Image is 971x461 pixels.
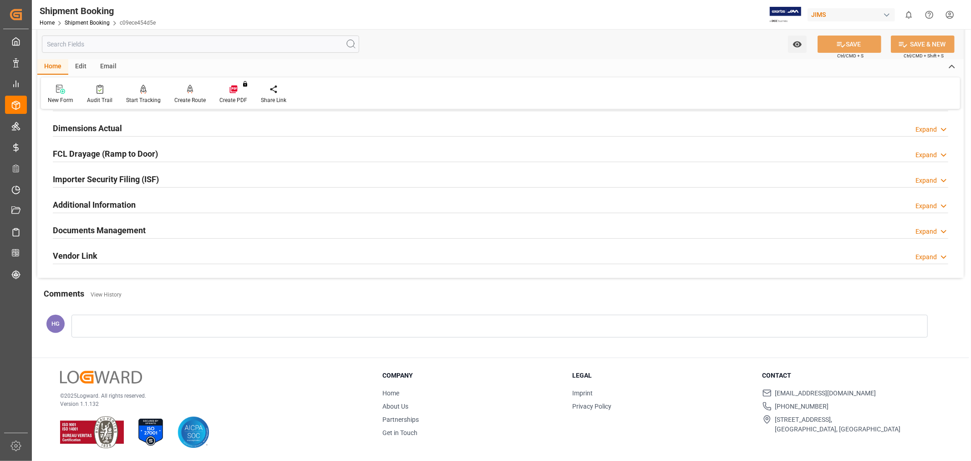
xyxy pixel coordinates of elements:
span: HG [51,320,60,327]
p: Version 1.1.132 [60,400,360,408]
h3: Company [382,371,561,380]
h2: Comments [44,287,84,300]
h2: Additional Information [53,199,136,211]
a: Partnerships [382,416,419,423]
button: open menu [788,36,807,53]
div: JIMS [808,8,895,21]
div: New Form [48,96,73,104]
a: Get in Touch [382,429,417,436]
span: [EMAIL_ADDRESS][DOMAIN_NAME] [775,389,876,398]
div: Expand [915,201,937,211]
a: About Us [382,403,408,410]
div: Email [93,59,123,75]
div: Home [37,59,68,75]
div: Start Tracking [126,96,161,104]
a: Home [382,389,399,397]
img: ISO 9001 & ISO 14001 Certification [60,416,124,448]
span: [STREET_ADDRESS], [GEOGRAPHIC_DATA], [GEOGRAPHIC_DATA] [775,415,901,434]
img: Exertis%20JAM%20-%20Email%20Logo.jpg_1722504956.jpg [770,7,801,23]
img: Logward Logo [60,371,142,384]
h2: Dimensions Actual [53,122,122,134]
a: Imprint [572,389,593,397]
h2: Documents Management [53,224,146,236]
span: [PHONE_NUMBER] [775,402,829,411]
div: Edit [68,59,93,75]
span: Ctrl/CMD + Shift + S [904,52,944,59]
a: Privacy Policy [572,403,611,410]
h2: FCL Drayage (Ramp to Door) [53,148,158,160]
div: Expand [915,252,937,262]
div: Expand [915,176,937,185]
button: JIMS [808,6,899,23]
div: Expand [915,150,937,160]
h2: Vendor Link [53,250,97,262]
img: ISO 27001 Certification [135,416,167,448]
div: Share Link [261,96,286,104]
a: Home [40,20,55,26]
h3: Contact [763,371,941,380]
div: Expand [915,227,937,236]
h3: Legal [572,371,751,380]
div: Expand [915,125,937,134]
a: View History [91,292,122,298]
div: Shipment Booking [40,4,156,18]
img: AICPA SOC [178,416,209,448]
div: Create Route [174,96,206,104]
p: © 2025 Logward. All rights reserved. [60,392,360,400]
h2: Importer Security Filing (ISF) [53,173,159,185]
button: show 0 new notifications [899,5,919,25]
button: Help Center [919,5,940,25]
button: SAVE [818,36,881,53]
div: Audit Trail [87,96,112,104]
input: Search Fields [42,36,359,53]
button: SAVE & NEW [891,36,955,53]
span: Ctrl/CMD + S [837,52,864,59]
a: Shipment Booking [65,20,110,26]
